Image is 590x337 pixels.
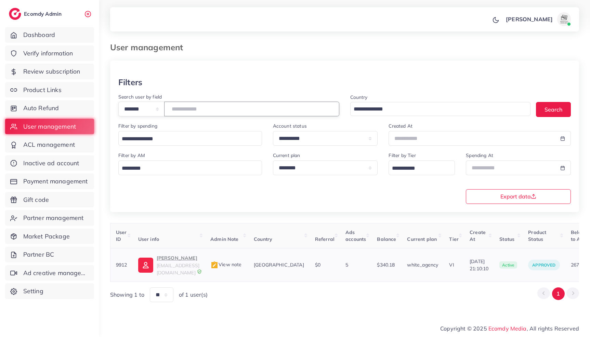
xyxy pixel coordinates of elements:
span: Verify information [23,49,73,58]
div: Search for option [118,160,262,175]
a: Auto Refund [5,100,94,116]
h3: User management [110,42,188,52]
div: Search for option [389,160,455,175]
span: 5 [345,262,348,268]
span: ACL management [23,140,75,149]
a: [PERSON_NAME][EMAIL_ADDRESS][DOMAIN_NAME] [138,254,199,276]
input: Search for option [119,163,253,174]
a: Payment management [5,173,94,189]
span: Tier [449,236,459,242]
button: Export data [466,189,571,204]
span: Gift code [23,195,49,204]
span: Status [499,236,514,242]
h3: Filters [118,77,142,87]
a: logoEcomdy Admin [9,8,63,20]
span: Referral [315,236,335,242]
label: Filter by AM [118,152,145,159]
span: of 1 user(s) [179,291,208,299]
button: Go to page 1 [552,287,565,300]
input: Search for option [390,163,446,174]
span: Balance [377,236,396,242]
span: User ID [116,229,127,242]
span: Inactive ad account [23,159,79,168]
span: 9912 [116,262,127,268]
span: Admin Note [210,236,239,242]
span: Copyright © 2025 [440,324,579,333]
label: Filter by Tier [389,152,416,159]
span: $0 [315,262,320,268]
label: Country [350,94,368,101]
a: Partner management [5,210,94,226]
a: Setting [5,283,94,299]
label: Filter by spending [118,122,157,129]
span: Country [254,236,272,242]
input: Search for option [119,134,253,144]
a: Product Links [5,82,94,98]
span: VI [449,262,454,268]
span: Export data [500,194,536,199]
label: Search user by field [118,93,162,100]
span: Market Package [23,232,70,241]
span: , All rights Reserved [527,324,579,333]
a: ACL management [5,137,94,153]
span: [DATE] 21:10:10 [470,258,488,272]
p: [PERSON_NAME] [506,15,553,23]
label: Created At [389,122,412,129]
a: User management [5,119,94,134]
div: Search for option [350,102,531,116]
span: approved [532,262,555,268]
label: Account status [273,122,307,129]
span: Payment management [23,177,88,186]
span: Setting [23,287,43,296]
a: Ecomdy Media [488,325,527,332]
span: Create At [470,229,486,242]
label: Spending At [466,152,493,159]
span: Belong to AM [571,229,587,242]
span: User info [138,236,159,242]
span: Showing 1 to [110,291,144,299]
span: white_agency [407,262,438,268]
span: Product Status [528,229,546,242]
p: [PERSON_NAME] [157,254,199,262]
span: [GEOGRAPHIC_DATA] [254,262,304,268]
span: $340.18 [377,262,395,268]
a: Gift code [5,192,94,208]
a: Partner BC [5,247,94,262]
img: logo [9,8,21,20]
span: Product Links [23,86,62,94]
ul: Pagination [537,287,579,300]
span: Review subscription [23,67,80,76]
span: Ads accounts [345,229,366,242]
div: Search for option [118,131,262,146]
a: Market Package [5,229,94,244]
span: User management [23,122,76,131]
a: Review subscription [5,64,94,79]
span: Dashboard [23,30,55,39]
button: Search [536,102,571,117]
label: Current plan [273,152,300,159]
span: Current plan [407,236,437,242]
a: Dashboard [5,27,94,43]
span: active [499,261,517,269]
span: Auto Refund [23,104,59,113]
span: Partner management [23,213,84,222]
h2: Ecomdy Admin [24,11,63,17]
input: Search for option [351,104,522,115]
span: Ad creative management [23,269,89,277]
a: [PERSON_NAME]avatar [502,12,574,26]
span: 26790 [571,262,585,268]
img: admin_note.cdd0b510.svg [210,261,219,269]
img: ic-user-info.36bf1079.svg [138,258,153,273]
a: Ad creative management [5,265,94,281]
a: Verify information [5,46,94,61]
span: View note [210,261,241,268]
img: 9CAL8B2pu8EFxCJHYAAAAldEVYdGRhdGU6Y3JlYXRlADIwMjItMTItMDlUMDQ6NTg6MzkrMDA6MDBXSlgLAAAAJXRFWHRkYXR... [197,269,202,274]
span: [EMAIL_ADDRESS][DOMAIN_NAME] [157,262,199,275]
img: avatar [557,12,571,26]
a: Inactive ad account [5,155,94,171]
span: Partner BC [23,250,54,259]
